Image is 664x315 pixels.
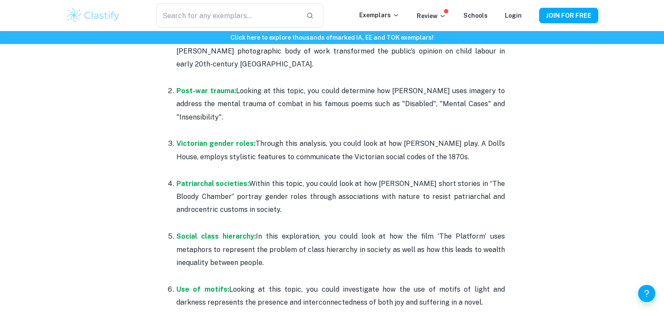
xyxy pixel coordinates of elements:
[176,177,505,217] p: Within this topic, you could look at how [PERSON_NAME] short stories in “The Bloody Chamber” port...
[2,33,662,42] h6: Click here to explore thousands of marked IA, EE and TOK exemplars !
[176,283,505,309] p: Looking at this topic, you could investigate how the use of motifs of light and darkness represen...
[66,7,121,24] img: Clastify logo
[638,285,655,302] button: Help and Feedback
[417,11,446,21] p: Review
[176,137,505,164] p: Through this analysis, you could look at how [PERSON_NAME] play, A Doll’s House, employs stylisti...
[176,232,256,240] a: Social class hierarchy:
[176,180,249,188] a: Patriarchal societies:
[156,3,299,28] input: Search for any exemplars...
[176,139,255,148] a: Victorian gender roles:
[463,12,488,19] a: Schools
[176,85,505,124] p: Looking at this topic, you could determine how [PERSON_NAME] uses imagery to address the mental t...
[539,8,598,23] button: JOIN FOR FREE
[176,285,229,293] a: Use of motifs:
[176,31,505,71] p: In this topic, you could explore how the visual features and captions used in [PERSON_NAME] photo...
[176,230,505,269] p: In this exploration, you could look at how the film 'The Platform' uses metaphors to represent th...
[505,12,522,19] a: Login
[176,87,236,95] a: Post-war trauma:
[359,10,399,20] p: Exemplars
